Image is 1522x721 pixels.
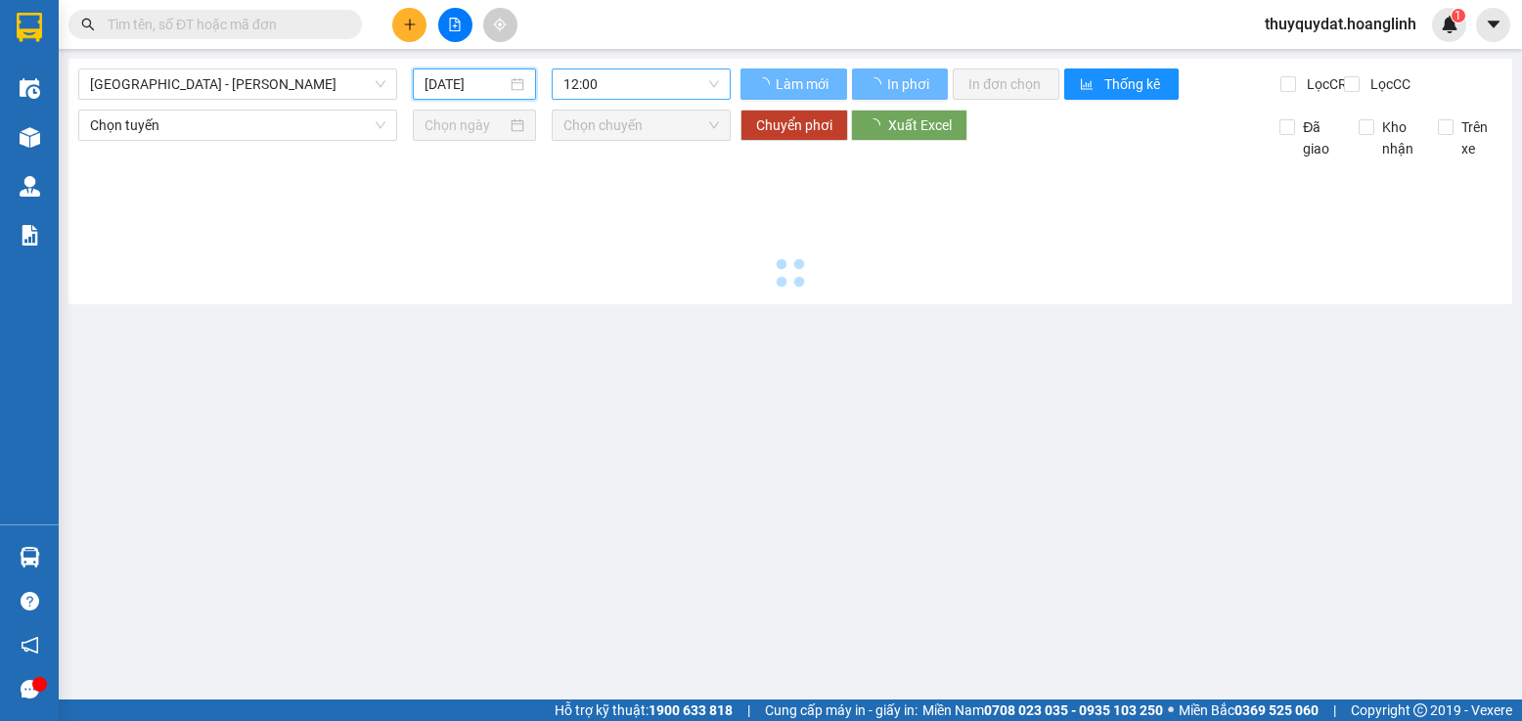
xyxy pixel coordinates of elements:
[1104,73,1163,95] span: Thống kê
[1476,8,1510,42] button: caret-down
[20,176,40,197] img: warehouse-icon
[555,699,733,721] span: Hỗ trợ kỹ thuật:
[81,18,95,31] span: search
[425,73,507,95] input: 15/10/2025
[108,14,338,35] input: Tìm tên, số ĐT hoặc mã đơn
[493,18,507,31] span: aim
[20,225,40,246] img: solution-icon
[852,68,948,100] button: In phơi
[20,127,40,148] img: warehouse-icon
[483,8,517,42] button: aim
[438,8,472,42] button: file-add
[1413,703,1427,717] span: copyright
[90,111,385,140] span: Chọn tuyến
[776,73,831,95] span: Làm mới
[740,110,848,141] button: Chuyển phơi
[1168,706,1174,714] span: ⚪️
[1080,77,1097,93] span: bar-chart
[21,636,39,654] span: notification
[20,78,40,99] img: warehouse-icon
[392,8,426,42] button: plus
[1485,16,1502,33] span: caret-down
[90,69,385,99] span: Hà Nội - Quảng Bình
[984,702,1163,718] strong: 0708 023 035 - 0935 103 250
[21,680,39,698] span: message
[756,77,773,91] span: loading
[403,18,417,31] span: plus
[1454,116,1502,159] span: Trên xe
[1441,16,1458,33] img: icon-new-feature
[20,547,40,567] img: warehouse-icon
[747,699,750,721] span: |
[1363,73,1413,95] span: Lọc CC
[1064,68,1179,100] button: bar-chartThống kê
[563,111,719,140] span: Chọn chuyến
[887,73,932,95] span: In phơi
[851,110,967,141] button: Xuất Excel
[1295,116,1344,159] span: Đã giao
[17,13,42,42] img: logo-vxr
[21,592,39,610] span: question-circle
[448,18,462,31] span: file-add
[953,68,1059,100] button: In đơn chọn
[425,114,507,136] input: Chọn ngày
[649,702,733,718] strong: 1900 633 818
[563,69,719,99] span: 12:00
[740,68,847,100] button: Làm mới
[1455,9,1461,23] span: 1
[1249,12,1432,36] span: thuyquydat.hoanglinh
[1179,699,1319,721] span: Miền Bắc
[922,699,1163,721] span: Miền Nam
[1452,9,1465,23] sup: 1
[868,77,884,91] span: loading
[765,699,918,721] span: Cung cấp máy in - giấy in:
[1333,699,1336,721] span: |
[1234,702,1319,718] strong: 0369 525 060
[1374,116,1423,159] span: Kho nhận
[1299,73,1350,95] span: Lọc CR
